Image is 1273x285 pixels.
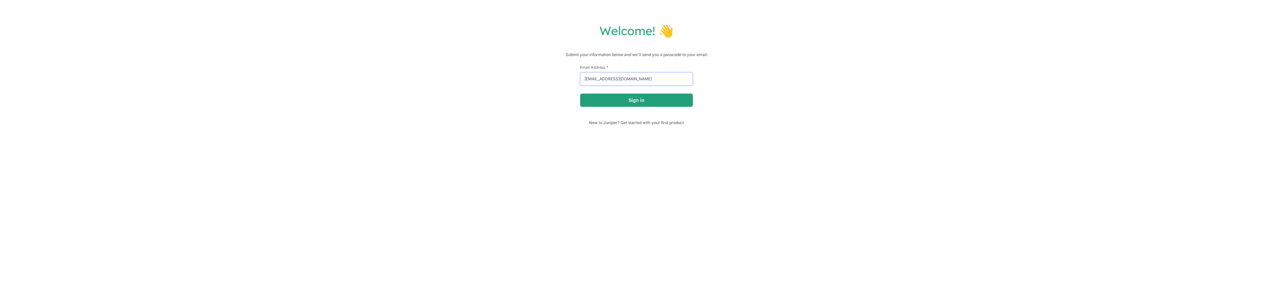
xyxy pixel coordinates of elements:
[580,65,693,70] label: Email Address
[580,94,693,107] button: Sign in
[580,120,693,125] span: New to Juniper? Get started with your first product
[580,72,693,86] input: email@example.com
[606,65,608,70] span: This field is required.
[7,51,1266,58] p: Submit your information below and we'll send you a passcode to your email.
[7,23,1266,38] h1: Welcome! 👋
